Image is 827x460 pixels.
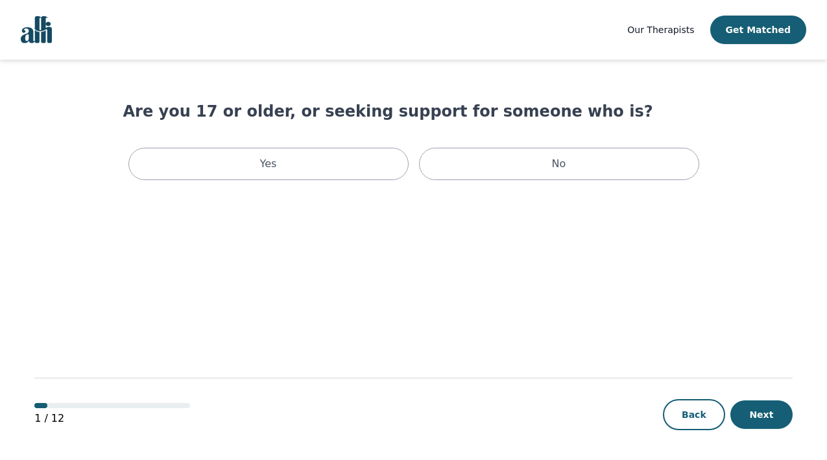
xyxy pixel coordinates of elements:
[260,156,277,172] p: Yes
[123,101,704,122] h1: Are you 17 or older, or seeking support for someone who is?
[710,16,806,44] button: Get Matched
[730,400,793,429] button: Next
[21,16,52,43] img: alli logo
[663,399,725,430] button: Back
[552,156,566,172] p: No
[627,25,694,35] span: Our Therapists
[627,22,694,38] a: Our Therapists
[34,411,190,426] p: 1 / 12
